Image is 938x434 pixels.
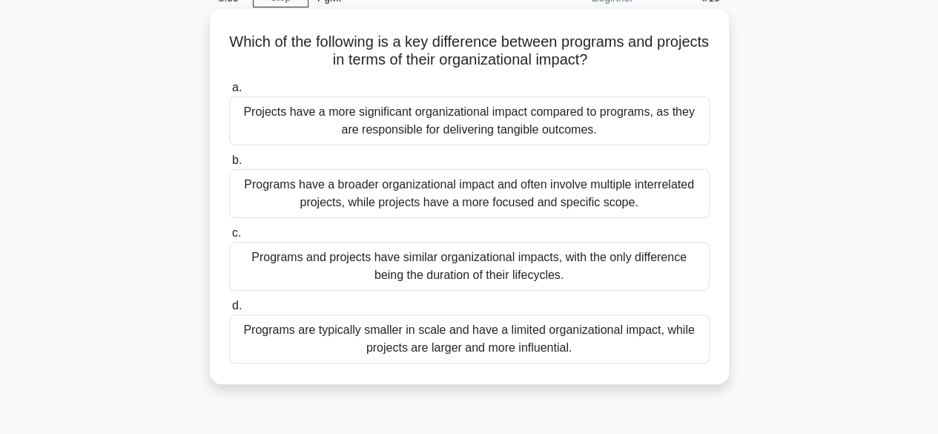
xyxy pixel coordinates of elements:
div: Programs and projects have similar organizational impacts, with the only difference being the dur... [229,242,710,291]
span: d. [232,299,242,312]
span: b. [232,154,242,166]
span: a. [232,81,242,93]
h5: Which of the following is a key difference between programs and projects in terms of their organi... [228,33,711,70]
div: Programs are typically smaller in scale and have a limited organizational impact, while projects ... [229,315,710,364]
div: Programs have a broader organizational impact and often involve multiple interrelated projects, w... [229,169,710,218]
div: Projects have a more significant organizational impact compared to programs, as they are responsi... [229,96,710,145]
span: c. [232,226,241,239]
